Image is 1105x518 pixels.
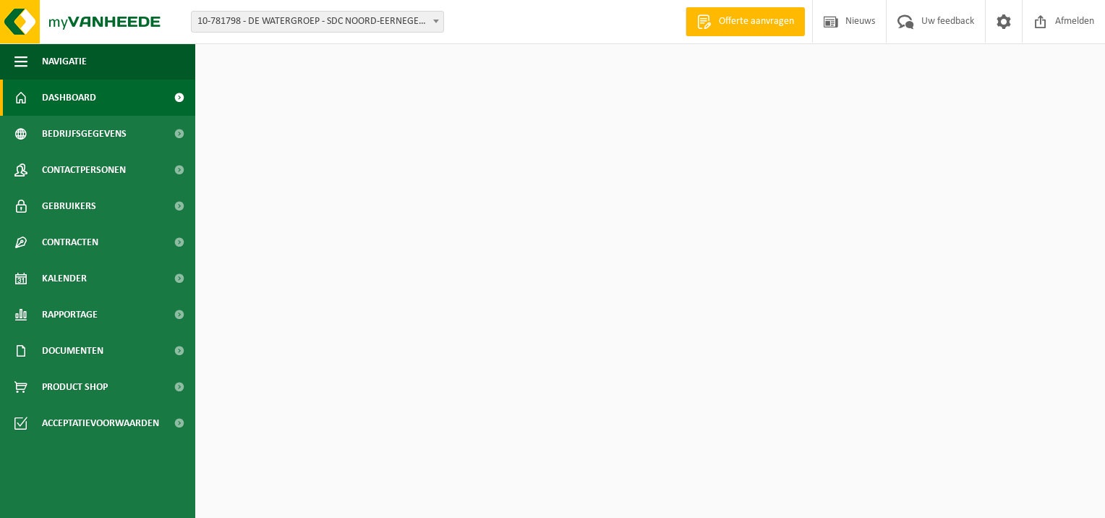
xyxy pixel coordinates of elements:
span: Bedrijfsgegevens [42,116,127,152]
span: Contracten [42,224,98,260]
span: Product Shop [42,369,108,405]
span: 10-781798 - DE WATERGROEP - SDC NOORD-EERNEGEM - EERNEGEM [191,11,444,33]
span: Rapportage [42,297,98,333]
span: Acceptatievoorwaarden [42,405,159,441]
span: Gebruikers [42,188,96,224]
span: Dashboard [42,80,96,116]
span: Navigatie [42,43,87,80]
span: 10-781798 - DE WATERGROEP - SDC NOORD-EERNEGEM - EERNEGEM [192,12,443,32]
span: Contactpersonen [42,152,126,188]
a: Offerte aanvragen [686,7,805,36]
span: Kalender [42,260,87,297]
span: Offerte aanvragen [715,14,798,29]
span: Documenten [42,333,103,369]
